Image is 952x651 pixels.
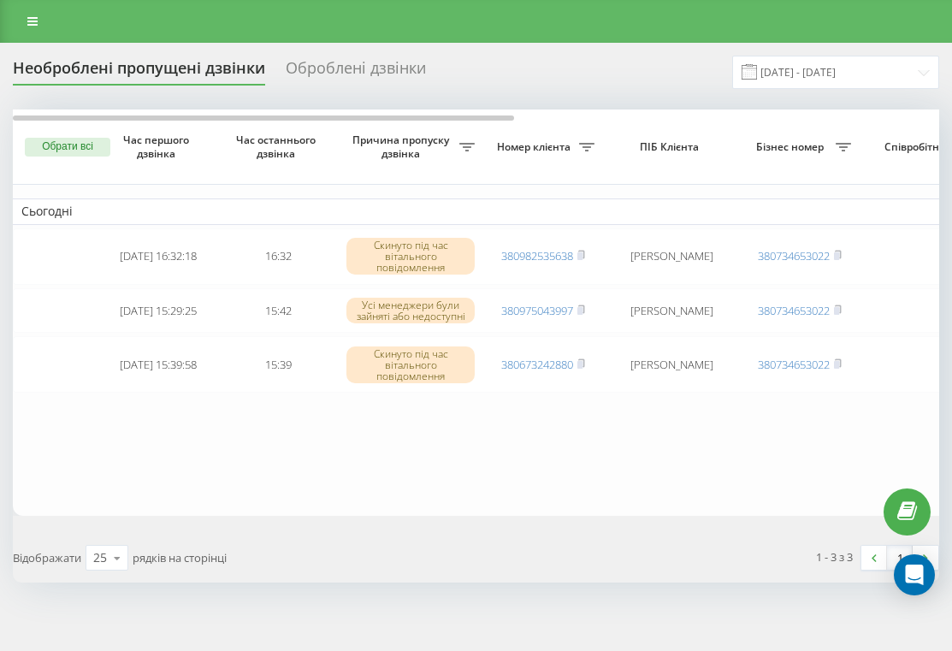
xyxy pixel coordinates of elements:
[346,238,475,275] div: Скинуто під час вітального повідомлення
[25,138,110,157] button: Обрати всі
[346,298,475,323] div: Усі менеджери були зайняті або недоступні
[93,549,107,566] div: 25
[501,248,573,263] a: 380982535638
[758,303,830,318] a: 380734653022
[98,288,218,334] td: [DATE] 15:29:25
[218,336,338,393] td: 15:39
[894,554,935,595] div: Open Intercom Messenger
[816,548,853,565] div: 1 - 3 з 3
[603,228,740,285] td: [PERSON_NAME]
[98,228,218,285] td: [DATE] 16:32:18
[346,133,459,160] span: Причина пропуску дзвінка
[13,59,265,86] div: Необроблені пропущені дзвінки
[758,357,830,372] a: 380734653022
[603,288,740,334] td: [PERSON_NAME]
[618,140,725,154] span: ПІБ Клієнта
[758,248,830,263] a: 380734653022
[112,133,204,160] span: Час першого дзвінка
[232,133,324,160] span: Час останнього дзвінка
[501,303,573,318] a: 380975043997
[887,546,913,570] a: 1
[133,550,227,565] span: рядків на сторінці
[492,140,579,154] span: Номер клієнта
[346,346,475,384] div: Скинуто під час вітального повідомлення
[218,288,338,334] td: 15:42
[501,357,573,372] a: 380673242880
[286,59,426,86] div: Оброблені дзвінки
[603,336,740,393] td: [PERSON_NAME]
[218,228,338,285] td: 16:32
[13,550,81,565] span: Відображати
[98,336,218,393] td: [DATE] 15:39:58
[748,140,836,154] span: Бізнес номер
